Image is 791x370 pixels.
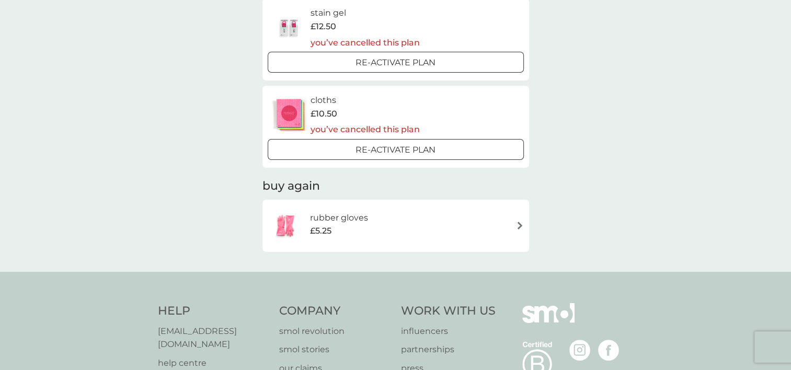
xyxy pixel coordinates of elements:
[311,36,420,50] p: you’ve cancelled this plan
[268,52,524,73] button: Re-activate Plan
[279,343,391,356] a: smol stories
[522,303,575,339] img: smol
[268,139,524,160] button: Re-activate Plan
[311,94,420,107] h6: cloths
[516,222,524,229] img: arrow right
[401,303,496,319] h4: Work With Us
[158,325,269,351] a: [EMAIL_ADDRESS][DOMAIN_NAME]
[356,143,435,157] p: Re-activate Plan
[279,325,391,338] a: smol revolution
[268,97,311,133] img: cloths
[569,340,590,361] img: visit the smol Instagram page
[311,6,420,20] h6: stain gel
[598,340,619,361] img: visit the smol Facebook page
[268,9,311,46] img: stain gel
[158,356,269,370] a: help centre
[401,343,496,356] a: partnerships
[311,123,420,136] p: you’ve cancelled this plan
[279,303,391,319] h4: Company
[268,207,304,244] img: rubber gloves
[310,211,368,225] h6: rubber gloves
[356,56,435,70] p: Re-activate Plan
[311,107,337,121] span: £10.50
[262,178,529,194] h2: buy again
[158,303,269,319] h4: Help
[311,20,336,33] span: £12.50
[401,325,496,338] a: influencers
[310,224,331,238] span: £5.25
